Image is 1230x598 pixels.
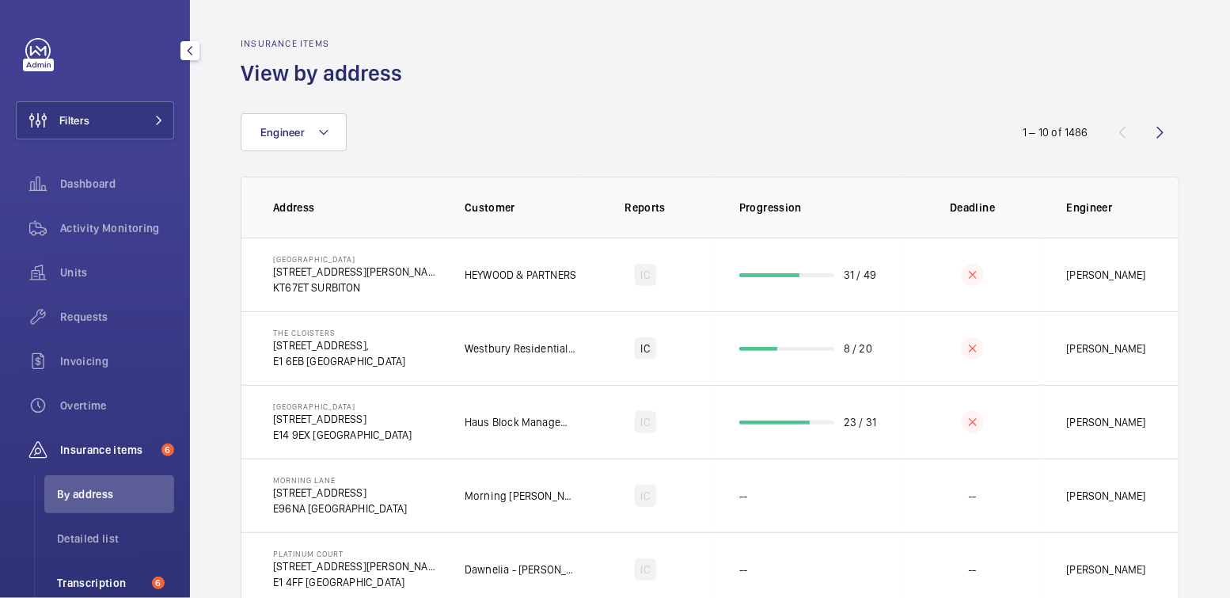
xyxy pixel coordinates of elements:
[465,414,577,430] p: Haus Block Management - [GEOGRAPHIC_DATA]
[1067,562,1146,577] p: [PERSON_NAME]
[16,101,174,139] button: Filters
[465,562,577,577] p: Dawnelia - [PERSON_NAME]
[635,558,656,581] div: IC
[465,488,577,504] p: Morning [PERSON_NAME]
[273,328,405,337] p: The Cloisters
[60,265,174,280] span: Units
[739,488,747,504] p: --
[273,558,439,574] p: [STREET_ADDRESS][PERSON_NAME],
[241,38,412,49] h2: Insurance items
[273,280,439,295] p: KT67ET SURBITON
[161,444,174,456] span: 6
[241,59,412,88] h1: View by address
[60,176,174,192] span: Dashboard
[915,200,1031,215] p: Deadline
[152,577,165,589] span: 6
[465,341,577,356] p: Westbury Residential - [PERSON_NAME]
[969,562,977,577] p: --
[273,485,407,501] p: [STREET_ADDRESS]
[273,337,405,353] p: [STREET_ADDRESS],
[273,427,412,443] p: E14 9EX [GEOGRAPHIC_DATA]
[273,501,407,516] p: E96NA [GEOGRAPHIC_DATA]
[739,200,904,215] p: Progression
[273,475,407,485] p: Morning Lane
[273,353,405,369] p: E1 6EB [GEOGRAPHIC_DATA]
[465,267,576,283] p: HEYWOOD & PARTNERS
[844,414,876,430] p: 23 / 31
[273,549,439,558] p: Platinum Court
[57,531,174,547] span: Detailed list
[844,267,876,283] p: 31 / 49
[60,220,174,236] span: Activity Monitoring
[273,402,412,411] p: [GEOGRAPHIC_DATA]
[273,411,412,427] p: [STREET_ADDRESS]
[273,264,439,280] p: [STREET_ADDRESS][PERSON_NAME]
[1067,341,1146,356] p: [PERSON_NAME]
[739,562,747,577] p: --
[60,442,155,458] span: Insurance items
[241,113,347,151] button: Engineer
[57,575,146,591] span: Transcription
[57,486,174,502] span: By address
[1067,488,1146,504] p: [PERSON_NAME]
[465,200,577,215] p: Customer
[635,411,656,433] div: IC
[60,398,174,413] span: Overtime
[260,126,305,139] span: Engineer
[1067,414,1146,430] p: [PERSON_NAME]
[844,341,872,356] p: 8 / 20
[588,200,704,215] p: Reports
[635,337,656,360] div: IC
[60,353,174,369] span: Invoicing
[1067,200,1148,215] p: Engineer
[635,264,656,286] div: IC
[60,309,174,325] span: Requests
[273,200,439,215] p: Address
[1067,267,1146,283] p: [PERSON_NAME]
[969,488,977,504] p: --
[59,112,89,128] span: Filters
[1023,124,1088,140] div: 1 – 10 of 1486
[273,574,439,590] p: E1 4FF [GEOGRAPHIC_DATA]
[635,485,656,507] div: IC
[273,254,439,264] p: [GEOGRAPHIC_DATA]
